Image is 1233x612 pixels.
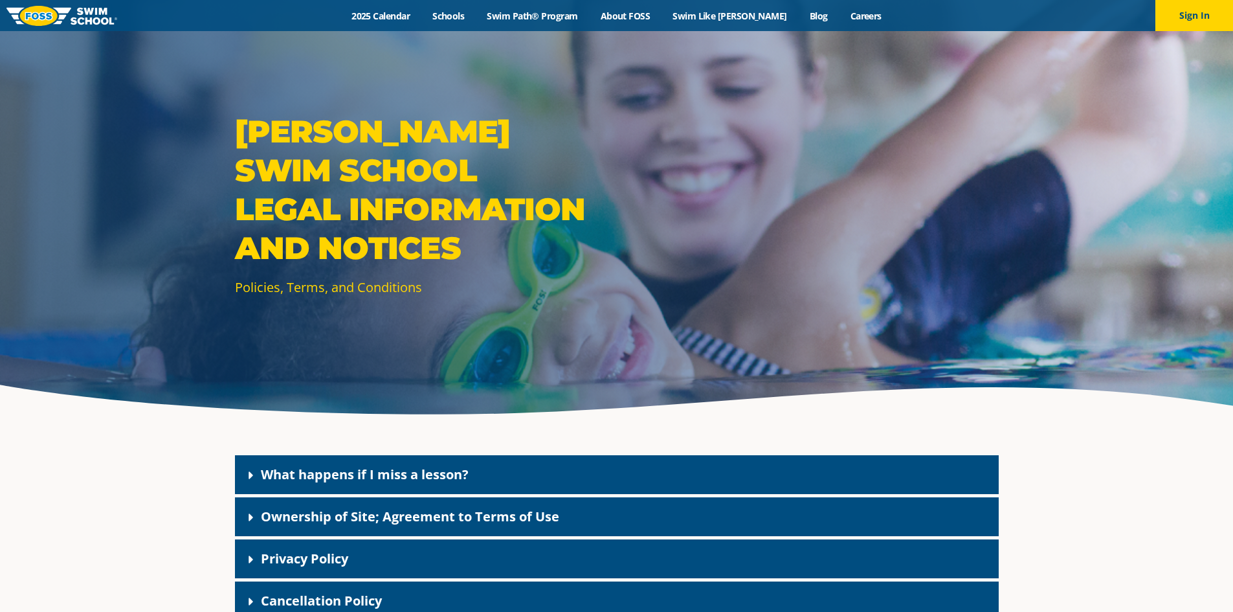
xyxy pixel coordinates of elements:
p: [PERSON_NAME] Swim School Legal Information and Notices [235,112,610,267]
a: Swim Like [PERSON_NAME] [661,10,799,22]
a: Cancellation Policy [261,592,382,609]
a: Ownership of Site; Agreement to Terms of Use [261,508,559,525]
a: Careers [839,10,893,22]
p: Policies, Terms, and Conditions [235,278,610,297]
a: Swim Path® Program [476,10,589,22]
a: Schools [421,10,476,22]
img: FOSS Swim School Logo [6,6,117,26]
a: About FOSS [589,10,661,22]
a: 2025 Calendar [340,10,421,22]
div: Privacy Policy [235,539,999,578]
div: What happens if I miss a lesson? [235,455,999,494]
a: Privacy Policy [261,550,348,567]
div: Ownership of Site; Agreement to Terms of Use [235,497,999,536]
a: What happens if I miss a lesson? [261,466,469,483]
a: Blog [798,10,839,22]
